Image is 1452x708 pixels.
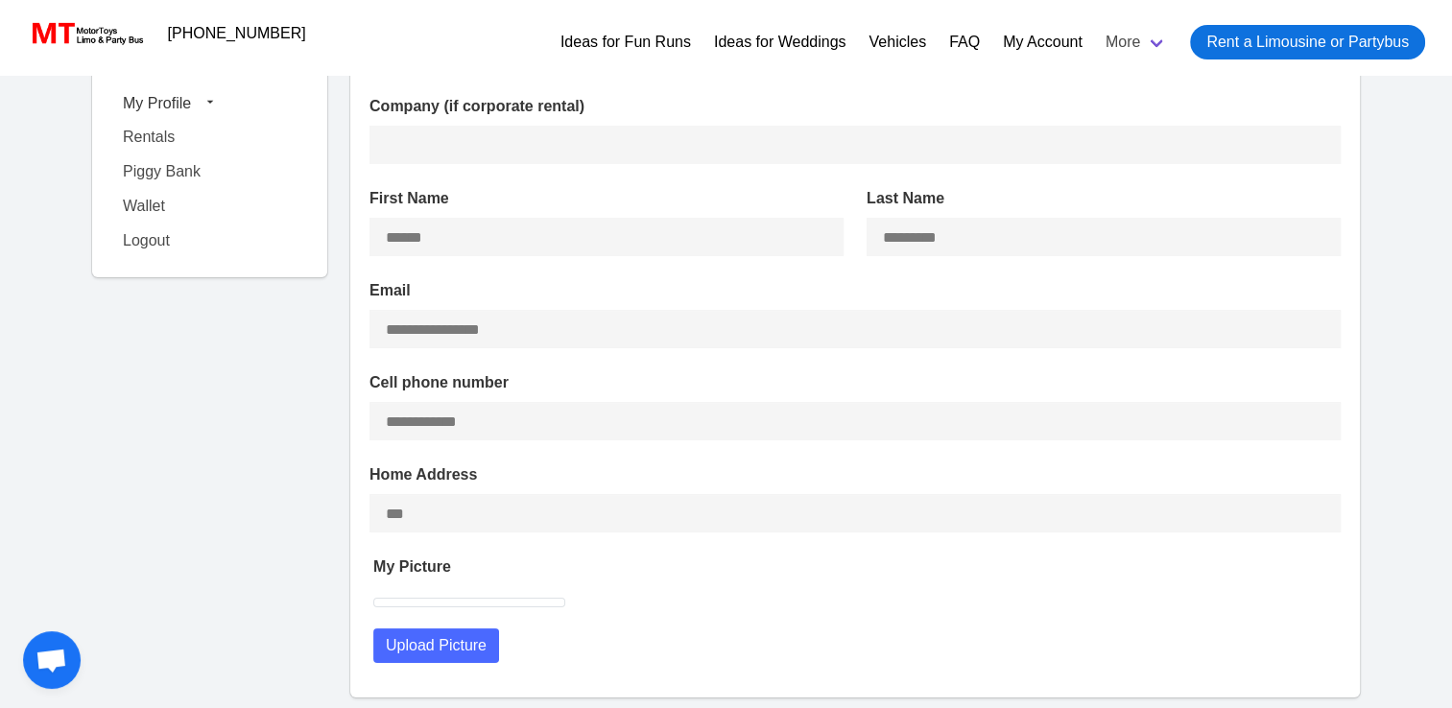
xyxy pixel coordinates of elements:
a: Ideas for Fun Runs [560,31,691,54]
label: Last Name [867,187,1341,210]
a: Rent a Limousine or Partybus [1190,25,1425,59]
span: Rent a Limousine or Partybus [1206,31,1409,54]
img: MotorToys Logo [27,20,145,47]
button: Upload Picture [373,628,499,663]
a: Vehicles [869,31,926,54]
label: Cell phone number [369,371,1341,394]
a: Piggy Bank [111,154,308,189]
a: Logout [111,224,308,258]
div: Open chat [23,631,81,689]
label: Company (if corporate rental) [369,95,1341,118]
a: FAQ [949,31,980,54]
img: 150 [373,598,565,607]
a: My Account [1003,31,1083,54]
label: Home Address [369,463,1341,486]
a: [PHONE_NUMBER] [156,14,318,53]
a: Rentals [111,120,308,154]
span: My Profile [123,94,191,110]
label: First Name [369,187,844,210]
a: More [1094,17,1178,67]
button: My Profile [111,85,308,120]
span: Upload Picture [386,634,487,657]
label: Email [369,279,1341,302]
label: My Picture [373,555,1341,578]
a: Ideas for Weddings [714,31,846,54]
a: Wallet [111,189,308,224]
